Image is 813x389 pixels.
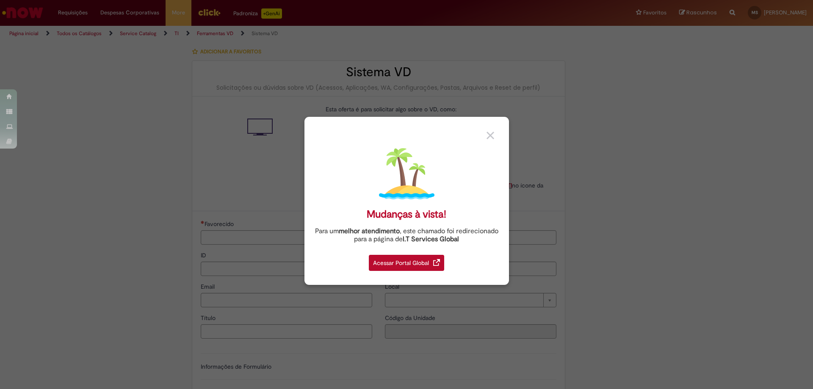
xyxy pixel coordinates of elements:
[311,227,503,243] div: Para um , este chamado foi redirecionado para a página de
[403,230,459,243] a: I.T Services Global
[367,208,446,221] div: Mudanças à vista!
[369,255,444,271] div: Acessar Portal Global
[487,132,494,139] img: close_button_grey.png
[379,146,434,201] img: island.png
[433,259,440,266] img: redirect_link.png
[369,250,444,271] a: Acessar Portal Global
[339,227,400,235] strong: melhor atendimento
